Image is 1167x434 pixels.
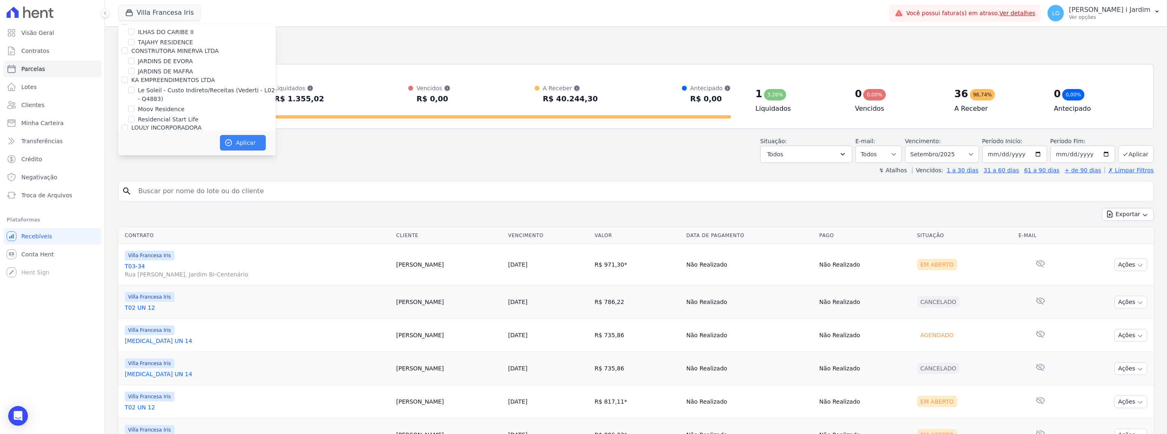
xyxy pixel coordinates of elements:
div: Plataformas [7,215,98,225]
div: 36 [954,87,968,101]
div: Open Intercom Messenger [8,406,28,426]
label: E-mail: [856,138,876,144]
a: [MEDICAL_DATA] UN 14 [125,370,390,378]
td: R$ 817,11 [591,385,683,418]
a: Clientes [3,97,101,113]
button: LG [PERSON_NAME] i Jardim Ver opções [1041,2,1167,25]
label: Situação: [760,138,787,144]
a: 31 a 60 dias [984,167,1019,174]
p: [PERSON_NAME] i Jardim [1069,6,1151,14]
td: Não Realizado [816,286,914,319]
label: Período Inicío: [982,138,1023,144]
a: [DATE] [508,261,527,268]
button: Todos [760,146,852,163]
a: 61 a 90 dias [1024,167,1059,174]
span: Lotes [21,83,37,91]
span: Villa Francesa Iris [125,392,174,402]
h4: Vencidos [855,104,941,114]
div: Cancelado [917,363,960,374]
td: [PERSON_NAME] [393,385,505,418]
label: Le Soleil - Custo Indireto/Receitas (Vederti - L02 - Q4883) [138,86,276,103]
div: Antecipado [690,84,731,92]
a: [DATE] [508,332,527,338]
a: Visão Geral [3,25,101,41]
a: Ver detalhes [1000,10,1036,16]
th: E-mail [1015,227,1066,244]
td: R$ 786,22 [591,286,683,319]
a: Recebíveis [3,228,101,244]
td: R$ 735,86 [591,352,683,385]
td: Não Realizado [683,385,816,418]
span: Todos [767,149,783,159]
td: Não Realizado [816,244,914,286]
div: 96,74% [970,89,995,101]
a: [MEDICAL_DATA] UN 14 [125,337,390,345]
h4: Liquidados [755,104,842,114]
a: + de 90 dias [1065,167,1101,174]
button: Aplicar [220,135,266,151]
a: Lotes [3,79,101,95]
label: ILHAS DO CARIBE II [138,28,194,37]
h4: Antecipado [1054,104,1140,114]
td: Não Realizado [683,319,816,352]
div: 1 [755,87,762,101]
span: LG [1052,10,1060,16]
span: Parcelas [21,65,45,73]
a: 1 a 30 dias [947,167,979,174]
i: search [122,186,132,196]
div: A Receber [543,84,598,92]
a: Troca de Arquivos [3,187,101,203]
label: JARDINS DE EVORA [138,57,193,66]
span: Villa Francesa Iris [125,325,174,335]
div: 0 [1054,87,1061,101]
td: Não Realizado [683,286,816,319]
th: Data de Pagamento [683,227,816,244]
button: Ações [1114,258,1147,271]
td: Não Realizado [683,244,816,286]
th: Vencimento [505,227,591,244]
a: Transferências [3,133,101,149]
div: 0,00% [1062,89,1085,101]
label: CONSTRUTORA MINERVA LTDA [131,48,219,54]
td: Não Realizado [816,319,914,352]
td: Não Realizado [683,352,816,385]
span: Minha Carteira [21,119,64,127]
a: Parcelas [3,61,101,77]
button: Ações [1114,329,1147,342]
td: Não Realizado [816,352,914,385]
div: Vencidos [416,84,450,92]
label: JARDINS DE MAFRA [138,67,193,76]
span: Negativação [21,173,57,181]
th: Valor [591,227,683,244]
span: Você possui fatura(s) em atraso. [906,9,1036,18]
a: Minha Carteira [3,115,101,131]
td: [PERSON_NAME] [393,352,505,385]
div: Agendado [917,329,957,341]
h2: Parcelas [118,33,1154,48]
td: Não Realizado [816,385,914,418]
button: Aplicar [1119,145,1154,163]
button: Villa Francesa Iris [118,5,201,21]
button: Ações [1114,296,1147,308]
div: R$ 40.244,30 [543,92,598,105]
span: Troca de Arquivos [21,191,72,199]
div: Em Aberto [917,259,957,270]
div: 0,00% [863,89,886,101]
td: [PERSON_NAME] [393,286,505,319]
a: [DATE] [508,365,527,372]
a: T02 UN 12 [125,403,390,411]
a: T02 UN 12 [125,304,390,312]
td: [PERSON_NAME] [393,319,505,352]
th: Pago [816,227,914,244]
span: Transferências [21,137,63,145]
span: Villa Francesa Iris [125,359,174,368]
h4: A Receber [954,104,1041,114]
button: Ações [1114,395,1147,408]
div: Cancelado [917,296,960,308]
button: Ações [1114,362,1147,375]
label: TAJAHY RESIDENCE [138,38,193,47]
span: Contratos [21,47,49,55]
a: [DATE] [508,398,527,405]
a: Contratos [3,43,101,59]
span: Conta Hent [21,250,54,258]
